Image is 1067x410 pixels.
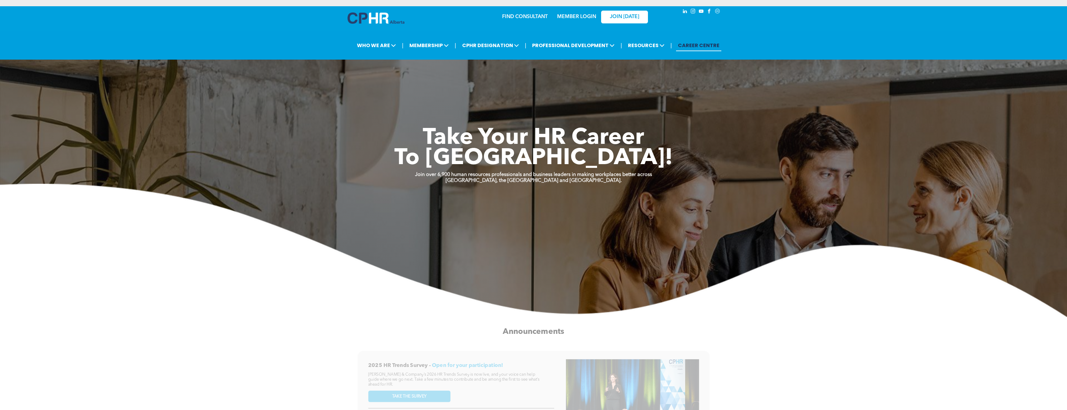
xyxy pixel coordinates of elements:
span: 2025 HR Trends Survey - [368,363,431,368]
span: Take Your HR Career [423,127,644,149]
span: PROFESSIONAL DEVELOPMENT [530,40,616,51]
li: | [620,39,622,52]
a: instagram [690,8,697,16]
span: RESOURCES [626,40,666,51]
a: CAREER CENTRE [676,40,721,51]
a: FIND CONSULTANT [502,14,548,19]
span: CPHR DESIGNATION [460,40,521,51]
a: MEMBER LOGIN [557,14,596,19]
span: MEMBERSHIP [408,40,451,51]
a: JOIN [DATE] [601,11,648,23]
span: WHO WE ARE [355,40,398,51]
span: TAKE THE SURVEY [392,394,427,399]
img: A blue and white logo for cp alberta [348,12,404,24]
li: | [525,39,526,52]
span: To [GEOGRAPHIC_DATA]! [394,147,673,170]
a: TAKE THE SURVEY [368,391,450,402]
li: | [670,39,672,52]
span: Announcements [503,328,564,335]
li: | [402,39,403,52]
a: youtube [698,8,705,16]
a: facebook [706,8,713,16]
li: | [455,39,456,52]
span: [PERSON_NAME] & Company’s 2026 HR Trends Survey is now live, and your voice can help guide where ... [368,372,539,386]
span: Open for your participation! [432,363,503,368]
a: linkedin [682,8,689,16]
a: Social network [714,8,721,16]
strong: Join over 6,900 human resources professionals and business leaders in making workplaces better ac... [415,172,652,177]
span: JOIN [DATE] [610,14,639,20]
strong: [GEOGRAPHIC_DATA], the [GEOGRAPHIC_DATA] and [GEOGRAPHIC_DATA]. [446,178,622,183]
